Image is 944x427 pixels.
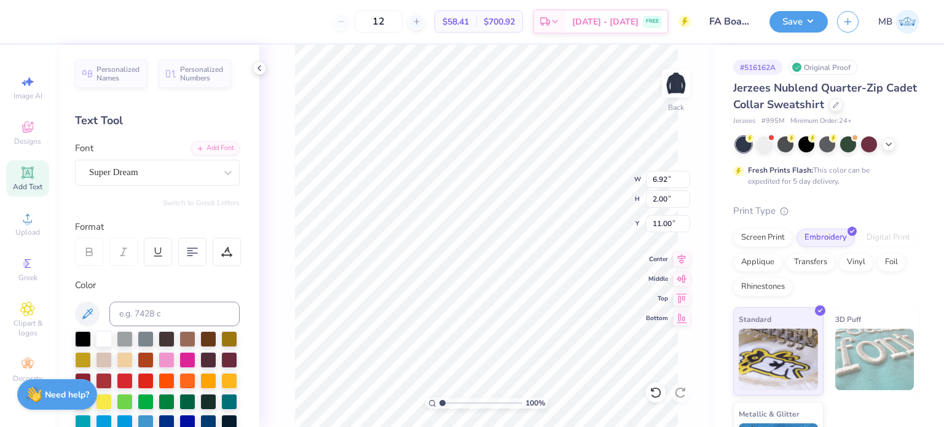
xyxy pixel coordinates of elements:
span: Greek [18,273,37,283]
strong: Need help? [45,389,89,401]
div: Applique [733,253,782,272]
div: Original Proof [789,60,857,75]
div: Foil [877,253,906,272]
span: $700.92 [484,15,515,28]
div: Transfers [786,253,835,272]
span: Standard [739,313,771,326]
img: 3D Puff [835,329,914,390]
input: – – [355,10,403,33]
span: [DATE] - [DATE] [572,15,639,28]
span: Personalized Numbers [180,65,224,82]
div: Text Tool [75,112,240,129]
button: Switch to Greek Letters [163,198,240,208]
div: Print Type [733,204,919,218]
span: Add Text [13,182,42,192]
span: Jerzees [733,116,755,127]
span: Upload [15,227,40,237]
span: Personalized Names [96,65,140,82]
span: Minimum Order: 24 + [790,116,852,127]
span: FREE [646,17,659,26]
input: e.g. 7428 c [109,302,240,326]
span: # 995M [761,116,784,127]
span: Center [646,255,668,264]
span: Middle [646,275,668,283]
div: Digital Print [859,229,918,247]
span: MB [878,15,892,29]
img: Marianne Bagtang [895,10,919,34]
div: Embroidery [796,229,855,247]
span: Metallic & Glitter [739,407,800,420]
div: Add Font [191,141,240,155]
span: 100 % [525,398,545,409]
span: Top [646,294,668,303]
div: This color can be expedited for 5 day delivery. [748,165,899,187]
div: Color [75,278,240,292]
label: Font [75,141,93,155]
div: Screen Print [733,229,793,247]
div: Back [668,102,684,113]
strong: Fresh Prints Flash: [748,165,813,175]
a: MB [878,10,919,34]
img: Standard [739,329,818,390]
span: 3D Puff [835,313,861,326]
span: Bottom [646,314,668,323]
div: Vinyl [839,253,873,272]
span: Image AI [14,91,42,101]
input: Untitled Design [700,9,760,34]
span: $58.41 [442,15,469,28]
div: Format [75,220,241,234]
button: Save [769,11,828,33]
img: Back [664,71,688,96]
span: Designs [14,136,41,146]
span: Clipart & logos [6,318,49,338]
div: Rhinestones [733,278,793,296]
div: # 516162A [733,60,782,75]
span: Jerzees Nublend Quarter-Zip Cadet Collar Sweatshirt [733,80,917,112]
span: Decorate [13,374,42,383]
